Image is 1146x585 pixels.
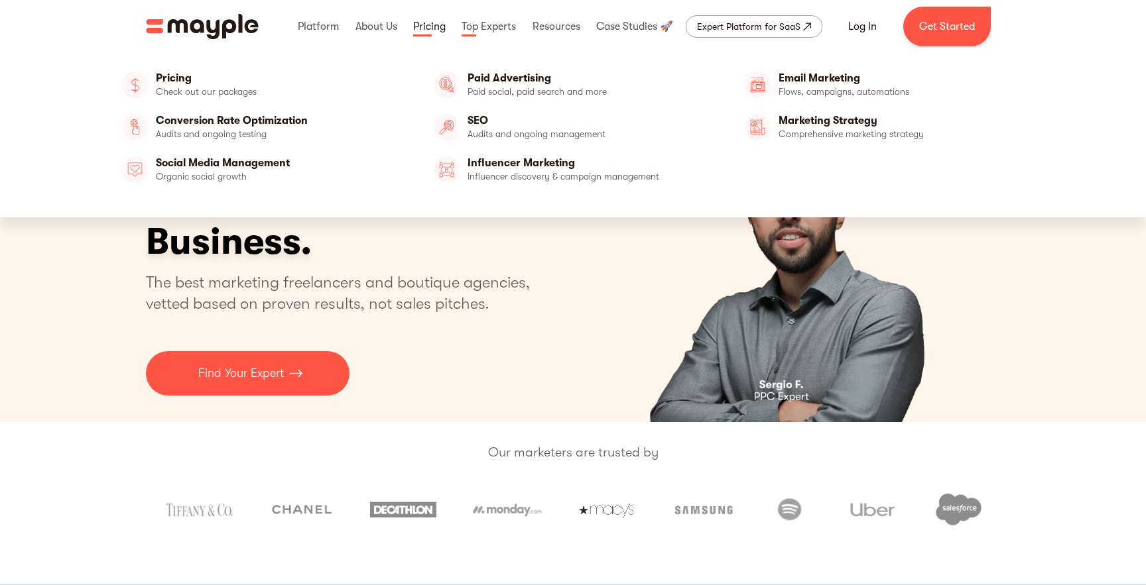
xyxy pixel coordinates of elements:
[832,11,893,42] a: Log In
[294,5,342,48] div: Platform
[146,14,259,39] img: Mayple logo
[903,7,991,46] a: Get Started
[146,351,350,396] a: Find Your Expert
[352,5,401,48] div: About Us
[410,5,449,48] div: Pricing
[198,364,284,382] p: Find Your Expert
[686,15,822,38] a: Expert Platform for SaaS
[529,5,584,48] div: Resources
[458,5,519,48] div: Top Experts
[586,53,1000,422] div: carousel
[146,14,259,39] a: home
[697,19,800,34] div: Expert Platform for SaaS
[146,272,546,314] p: The best marketing freelancers and boutique agencies, vetted based on proven results, not sales p...
[586,53,1000,422] div: 1 of 4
